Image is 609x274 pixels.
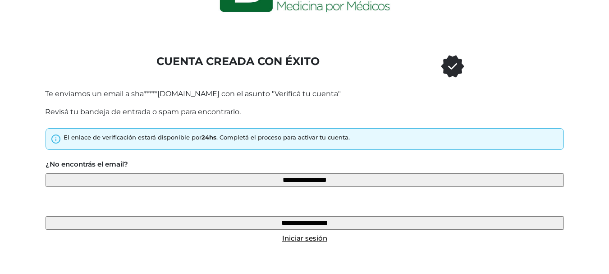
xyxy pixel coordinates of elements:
label: ¿No encontrás el email? [46,159,128,170]
a: Iniciar sesión [282,234,327,242]
p: Te enviamos un email a sha*****[DOMAIN_NAME] con el asunto "Verificá tu cuenta" [45,88,564,99]
h1: CUENTA CREADA CON ÉXITO [131,55,346,68]
p: Revisá tu bandeja de entrada o spam para encontrarlo. [45,107,564,117]
div: El enlace de verificación estará disponible por . Completá el proceso para activar tu cuenta. [64,133,350,142]
strong: 24hs [201,134,216,141]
